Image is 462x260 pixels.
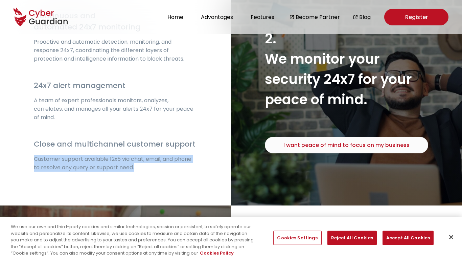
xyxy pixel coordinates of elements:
[273,231,321,245] button: Cookies Settings, Opens the preference center dialog
[34,96,197,122] p: A team of expert professionals monitors, analyzes, correlates, and manages all your alerts 24x7 f...
[265,28,428,110] h3: 2. We monitor your security 24x7 for your peace of mind.
[11,223,254,257] div: We use our own and third-party cookies and similar technologies, session or persistent, to safely...
[34,155,197,172] p: Customer support available 12x5 via chat, email, and phone to resolve any query or support need.
[34,138,197,150] h4: Close and multichannel customer support
[249,13,276,22] button: Features
[444,230,459,245] button: Close
[200,250,234,256] a: More information about your privacy, opens in a new tab
[383,231,434,245] button: Accept All Cookies
[296,13,340,21] a: Become Partner
[359,13,371,21] a: Blog
[34,80,197,91] h4: 24x7 alert management
[327,231,377,245] button: Reject All Cookies
[265,137,428,153] button: I want peace of mind to focus on my business
[34,38,197,63] p: Proactive and automatic detection, monitoring, and response 24x7, coordinating the different laye...
[199,13,235,22] button: Advantages
[384,9,448,25] a: Register
[165,13,185,22] button: Home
